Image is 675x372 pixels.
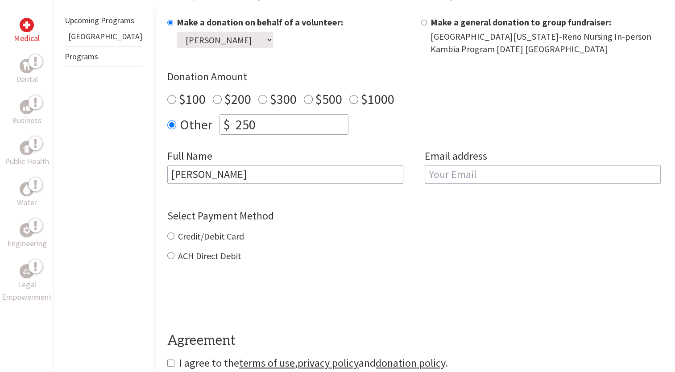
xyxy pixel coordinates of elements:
div: Dental [20,59,34,73]
img: Dental [23,62,30,70]
label: ACH Direct Debit [178,250,241,261]
label: $200 [224,91,251,107]
label: Full Name [167,149,212,165]
label: $100 [179,91,206,107]
label: $1000 [361,91,394,107]
p: Legal Empowerment [2,278,52,303]
p: Medical [14,32,40,45]
a: Public HealthPublic Health [5,141,49,168]
a: terms of use [239,356,295,370]
input: Enter Full Name [167,165,403,184]
label: Credit/Debit Card [178,231,244,242]
label: Email address [425,149,487,165]
a: WaterWater [17,182,37,209]
div: Public Health [20,141,34,155]
a: Legal EmpowermentLegal Empowerment [2,264,52,303]
div: Medical [20,18,34,32]
img: Water [23,184,30,194]
iframe: reCAPTCHA [167,280,303,315]
a: privacy policy [298,356,359,370]
h4: Donation Amount [167,70,661,84]
div: Legal Empowerment [20,264,34,278]
div: Business [20,100,34,114]
span: I agree to the , and . [179,356,448,370]
label: $300 [270,91,297,107]
img: Medical [23,21,30,29]
p: Public Health [5,155,49,168]
input: Your Email [425,165,661,184]
li: Belize [65,30,142,46]
a: MedicalMedical [14,18,40,45]
p: Water [17,196,37,209]
p: Engineering [7,237,47,250]
div: [GEOGRAPHIC_DATA][US_STATE]-Reno Nursing In-person Kambia Program [DATE] [GEOGRAPHIC_DATA] [431,30,661,55]
img: Engineering [23,227,30,234]
a: [GEOGRAPHIC_DATA] [68,31,142,41]
label: Other [180,114,212,135]
h4: Select Payment Method [167,209,661,223]
a: donation policy [376,356,445,370]
h4: Agreement [167,333,661,349]
a: DentalDental [16,59,38,86]
li: Programs [65,46,142,67]
a: Programs [65,51,98,62]
li: Upcoming Programs [65,11,142,30]
img: Business [23,103,30,111]
p: Business [12,114,41,127]
div: Water [20,182,34,196]
div: Engineering [20,223,34,237]
p: Dental [16,73,38,86]
input: Enter Amount [234,115,348,134]
img: Public Health [23,144,30,153]
label: Make a general donation to group fundraiser: [431,17,611,28]
div: $ [220,115,234,134]
label: Make a donation on behalf of a volunteer: [177,17,343,28]
label: $500 [315,91,342,107]
img: Legal Empowerment [23,269,30,274]
a: Upcoming Programs [65,15,134,25]
a: BusinessBusiness [12,100,41,127]
a: EngineeringEngineering [7,223,47,250]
